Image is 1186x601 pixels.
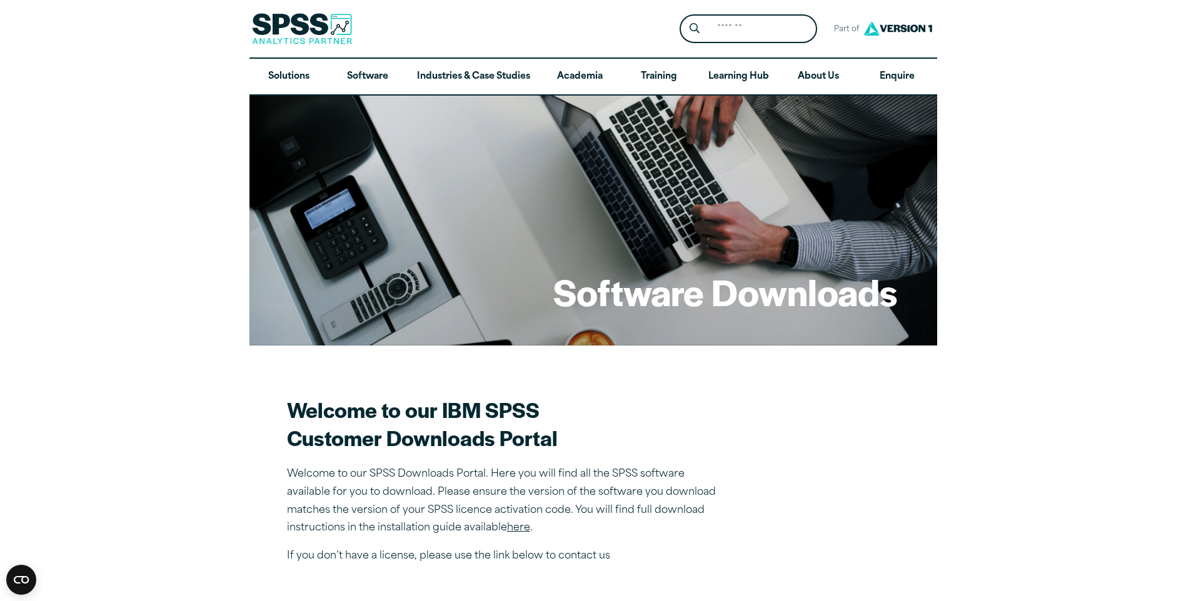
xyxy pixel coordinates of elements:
[287,547,725,565] p: If you don’t have a license, please use the link below to contact us
[680,14,817,44] form: Site Header Search Form
[249,59,328,95] a: Solutions
[619,59,698,95] a: Training
[252,13,352,44] img: SPSS Analytics Partner
[287,395,725,452] h2: Welcome to our IBM SPSS Customer Downloads Portal
[690,23,700,34] svg: Search magnifying glass icon
[779,59,858,95] a: About Us
[507,523,530,533] a: here
[6,565,36,595] button: Open CMP widget
[328,59,407,95] a: Software
[683,17,706,41] button: Search magnifying glass icon
[860,17,935,40] img: Version1 Logo
[249,59,937,95] nav: Desktop version of site main menu
[698,59,779,95] a: Learning Hub
[407,59,540,95] a: Industries & Case Studies
[540,59,619,95] a: Academia
[858,59,937,95] a: Enquire
[287,465,725,537] p: Welcome to our SPSS Downloads Portal. Here you will find all the SPSS software available for you ...
[827,21,860,39] span: Part of
[553,267,897,316] h1: Software Downloads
